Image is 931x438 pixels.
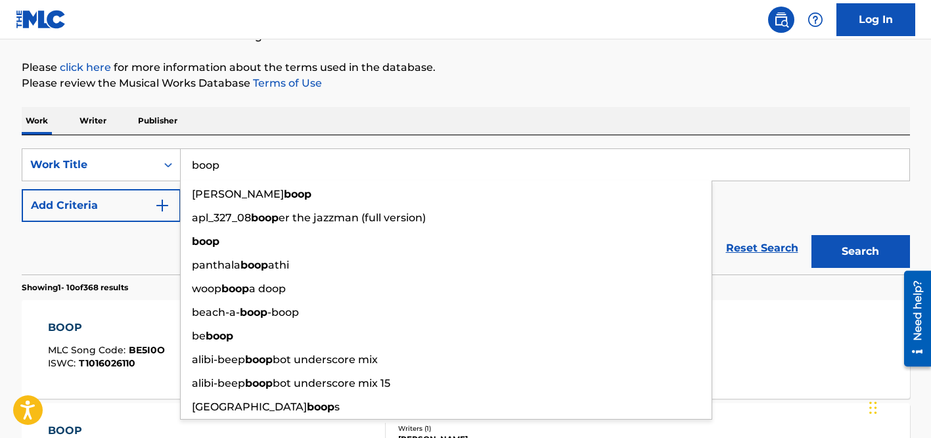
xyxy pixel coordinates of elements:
p: Please review the Musical Works Database [22,76,910,91]
span: T1016026110 [79,357,135,369]
a: Reset Search [719,234,805,263]
a: Terms of Use [250,77,322,89]
p: Showing 1 - 10 of 368 results [22,282,128,294]
div: Drag [869,388,877,427]
button: Search [811,235,910,268]
p: Work [22,107,52,135]
span: bot underscore mix 15 [273,377,390,389]
span: be [192,330,206,342]
strong: boop [284,188,311,200]
img: MLC Logo [16,10,66,29]
span: MLC Song Code : [48,344,129,356]
span: -boop [267,306,299,318]
strong: boop [251,211,279,224]
div: Writers ( 1 ) [398,424,597,433]
p: Publisher [134,107,181,135]
strong: boop [307,401,334,413]
span: [GEOGRAPHIC_DATA] [192,401,307,413]
strong: boop [240,259,268,271]
strong: boop [192,235,219,248]
form: Search Form [22,148,910,274]
button: Add Criteria [22,189,181,222]
img: help [807,12,823,28]
a: BOOPMLC Song Code:BE5I0OISWC:T1016026110Writers (1)[PERSON_NAME]Recording Artists (0)Total Known ... [22,300,910,399]
span: woop [192,282,221,295]
img: search [773,12,789,28]
iframe: Chat Widget [865,375,931,438]
strong: boop [206,330,233,342]
span: ISWC : [48,357,79,369]
strong: boop [240,306,267,318]
span: [PERSON_NAME] [192,188,284,200]
span: bot underscore mix [273,353,378,366]
p: Writer [76,107,110,135]
strong: boop [221,282,249,295]
div: BOOP [48,320,165,336]
iframe: Resource Center [894,265,931,371]
strong: boop [245,377,273,389]
span: s [334,401,340,413]
span: alibi-beep [192,353,245,366]
span: BE5I0O [129,344,165,356]
div: Help [802,7,829,33]
span: er the jazzman (full version) [279,211,426,224]
span: beach-a- [192,306,240,318]
div: Work Title [30,157,148,173]
span: apl_327_08 [192,211,251,224]
a: click here [60,61,111,74]
span: a doop [249,282,286,295]
span: athi [268,259,289,271]
span: alibi-beep [192,377,245,389]
span: panthala [192,259,240,271]
a: Log In [836,3,915,36]
img: 9d2ae6d4665cec9f34b9.svg [154,198,170,213]
a: Public Search [768,7,794,33]
strong: boop [245,353,273,366]
p: Please for more information about the terms used in the database. [22,60,910,76]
